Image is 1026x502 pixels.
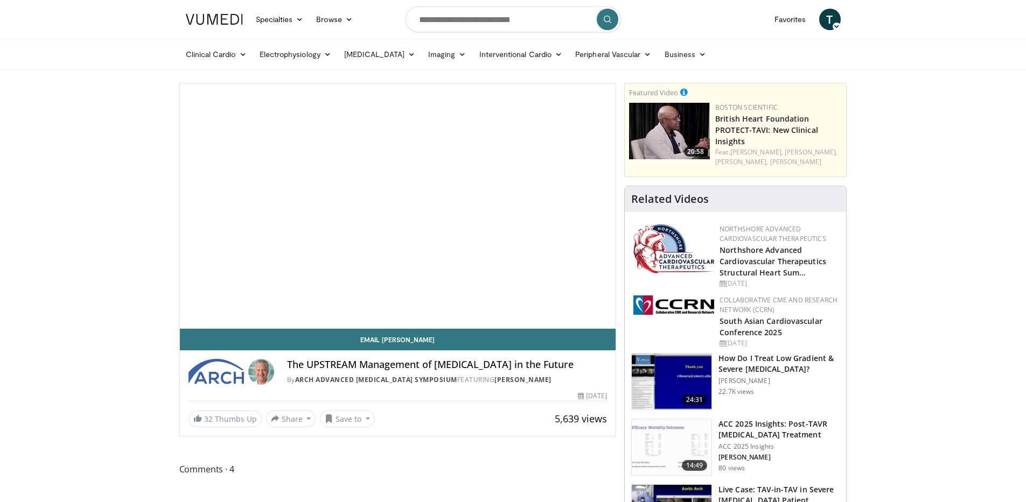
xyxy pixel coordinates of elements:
img: ARCH Advanced Revascularization Symposium [189,359,244,385]
a: 20:58 [629,103,710,159]
p: [PERSON_NAME] [718,453,840,462]
a: Email [PERSON_NAME] [180,329,616,350]
a: [PERSON_NAME], [785,147,837,157]
span: 20:58 [684,147,707,157]
h4: Related Videos [631,193,709,206]
a: Favorites [768,9,813,30]
button: Save to [320,410,375,427]
a: Clinical Cardio [179,44,253,65]
div: Feat. [715,147,842,167]
img: a04ee3ba-8487-4636-b0fb-5e8d268f3737.png.150x105_q85_autocrop_double_scale_upscale_version-0.2.png [633,295,714,315]
a: [PERSON_NAME], [730,147,783,157]
button: Share [266,410,316,427]
a: Northshore Advanced Cardiovascular Therapeutics Structural Heart Sum… [720,245,826,278]
a: Browse [310,9,359,30]
a: 32 Thumbs Up [189,411,262,427]
a: ARCH Advanced [MEDICAL_DATA] Symposium [295,375,457,384]
a: 24:31 How Do I Treat Low Gradient & Severe [MEDICAL_DATA]? [PERSON_NAME] 22.7K views [631,353,840,410]
img: 65ab7ad1-72f7-43dd-9b4f-f9d2742dc497.150x105_q85_crop-smart_upscale.jpg [632,419,711,475]
h3: ACC 2025 Insights: Post-TAVR [MEDICAL_DATA] Treatment [718,419,840,440]
div: By FEATURING [287,375,607,385]
input: Search topics, interventions [406,6,621,32]
div: [DATE] [720,338,837,348]
small: Featured Video [629,88,678,97]
a: Peripheral Vascular [569,44,658,65]
a: Interventional Cardio [473,44,569,65]
a: Business [658,44,713,65]
p: ACC 2025 Insights [718,442,840,451]
a: T [819,9,841,30]
img: 20bd0fbb-f16b-4abd-8bd0-1438f308da47.150x105_q85_crop-smart_upscale.jpg [629,103,710,159]
a: [PERSON_NAME], [715,157,768,166]
img: VuMedi Logo [186,14,243,25]
a: Electrophysiology [253,44,338,65]
a: Specialties [249,9,310,30]
a: British Heart Foundation PROTECT-TAVI: New Clinical Insights [715,114,818,146]
span: 14:49 [682,460,708,471]
a: Boston Scientific [715,103,778,112]
span: 5,639 views [555,412,607,425]
h3: How Do I Treat Low Gradient & Severe [MEDICAL_DATA]? [718,353,840,374]
div: [DATE] [578,391,607,401]
a: [MEDICAL_DATA] [338,44,422,65]
p: 80 views [718,464,745,472]
a: [PERSON_NAME] [494,375,552,384]
video-js: Video Player [180,83,616,329]
a: 14:49 ACC 2025 Insights: Post-TAVR [MEDICAL_DATA] Treatment ACC 2025 Insights [PERSON_NAME] 80 views [631,419,840,476]
a: [PERSON_NAME] [770,157,821,166]
img: Avatar [248,359,274,385]
a: Imaging [422,44,473,65]
span: 32 [204,414,213,424]
span: Comments 4 [179,462,617,476]
img: 45d48ad7-5dc9-4e2c-badc-8ed7b7f471c1.jpg.150x105_q85_autocrop_double_scale_upscale_version-0.2.jpg [633,224,714,273]
p: [PERSON_NAME] [718,377,840,385]
a: Collaborative CME and Research Network (CCRN) [720,295,837,314]
span: 24:31 [682,394,708,405]
h4: The UPSTREAM Management of [MEDICAL_DATA] in the Future [287,359,607,371]
a: South Asian Cardiovascular Conference 2025 [720,316,822,337]
p: 22.7K views [718,387,754,396]
img: tyLS_krZ8-0sGT9n4xMDoxOjB1O8AjAz.150x105_q85_crop-smart_upscale.jpg [632,353,711,409]
a: NorthShore Advanced Cardiovascular Therapeutics [720,224,826,243]
div: [DATE] [720,279,837,288]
